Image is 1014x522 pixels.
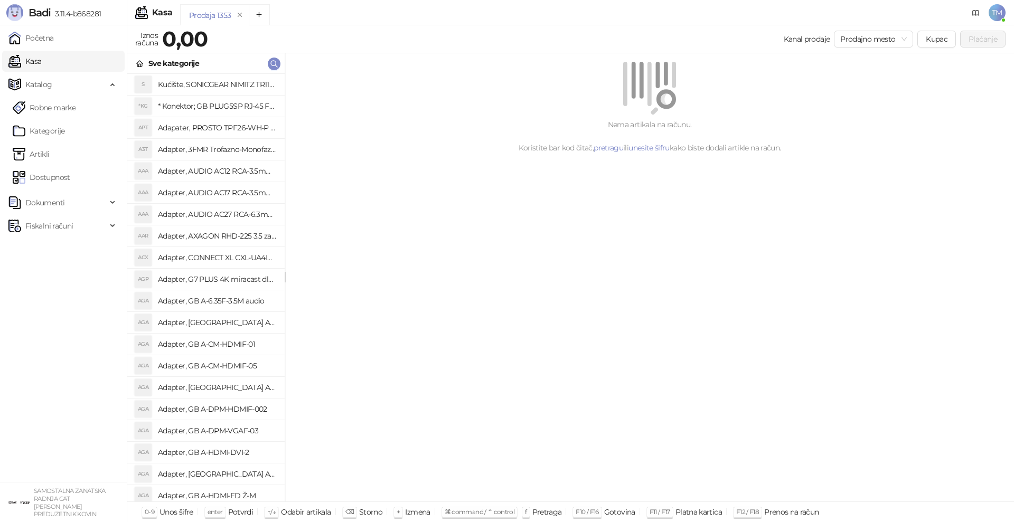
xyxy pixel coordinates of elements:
h4: Adapter, CONNECT XL CXL-UA4IN1 putni univerzalni [158,249,276,266]
a: Robne marke [13,97,76,118]
button: Kupac [917,31,956,48]
span: ↑/↓ [267,508,276,516]
div: AGA [135,422,152,439]
h4: Adapter, GB A-6.35F-3.5M audio [158,292,276,309]
strong: 0,00 [162,26,208,52]
h4: Adapter, GB A-HDMI-FD Ž-M [158,487,276,504]
img: 64x64-companyLogo-ae27db6e-dfce-48a1-b68e-83471bd1bffd.png [8,492,30,513]
span: F12 / F18 [736,508,759,516]
div: Gotovina [604,505,635,519]
div: AGA [135,401,152,417]
div: S [135,76,152,93]
h4: Adapter, GB A-DPM-VGAF-03 [158,422,276,439]
div: Izmena [405,505,430,519]
div: Iznos računa [133,29,160,50]
div: AGA [135,487,152,504]
span: Fiskalni računi [25,215,73,236]
span: f [525,508,527,516]
div: Potvrdi [228,505,253,519]
h4: Adapter, [GEOGRAPHIC_DATA] A-CMU3-LAN-05 hub [158,379,276,396]
div: Prenos na račun [764,505,819,519]
div: AGA [135,444,152,461]
img: Logo [6,4,23,21]
h4: Adapter, AXAGON RHD-225 3.5 za 2x2.5 [158,227,276,244]
h4: Adapater, PROSTO TPF26-WH-P razdelnik [158,119,276,136]
h4: Adapter, AUDIO AC12 RCA-3.5mm mono [158,163,276,179]
h4: Adapter, GB A-HDMI-DVI-2 [158,444,276,461]
span: 3.11.4-b868281 [51,9,101,18]
h4: Adapter, G7 PLUS 4K miracast dlna airplay za TV [158,271,276,288]
div: grid [127,74,285,501]
span: ⌫ [345,508,354,516]
span: Katalog [25,74,52,95]
span: F11 / F17 [650,508,670,516]
div: A3T [135,141,152,158]
div: Prodaja 1353 [189,10,231,21]
div: AGP [135,271,152,288]
h4: Adapter, 3FMR Trofazno-Monofazni [158,141,276,158]
button: remove [233,11,247,20]
h4: Adapter, GB A-CM-HDMIF-05 [158,357,276,374]
h4: Adapter, [GEOGRAPHIC_DATA] A-AC-UKEU-001 UK na EU 7.5A [158,314,276,331]
div: AAR [135,227,152,244]
a: Kategorije [13,120,65,141]
div: Nema artikala na računu. Koristite bar kod čitač, ili kako biste dodali artikle na račun. [298,119,1001,154]
div: AAA [135,163,152,179]
small: SAMOSTALNA ZANATSKA RADNJA CAT [PERSON_NAME] PREDUZETNIK KOVIN [34,487,106,518]
a: Kasa [8,51,41,72]
div: Pretraga [532,505,562,519]
div: Unos šifre [159,505,193,519]
a: unesite šifru [628,143,670,153]
h4: * Konektor; GB PLUG5SP RJ-45 FTP Kat.5 [158,98,276,115]
a: Početna [8,27,54,49]
a: Dostupnost [13,167,70,188]
div: Kasa [152,8,172,17]
span: ⌘ command / ⌃ control [445,508,515,516]
div: Kanal prodaje [784,33,830,45]
div: AGA [135,379,152,396]
div: AAA [135,184,152,201]
div: AGA [135,292,152,309]
div: AGA [135,314,152,331]
span: Prodajno mesto [840,31,907,47]
span: TM [989,4,1006,21]
span: enter [208,508,223,516]
button: Add tab [249,4,270,25]
button: Plaćanje [960,31,1006,48]
div: Platna kartica [675,505,722,519]
div: Sve kategorije [148,58,199,69]
a: ArtikliArtikli [13,144,50,165]
h4: Adapter, GB A-CM-HDMIF-01 [158,336,276,353]
div: ACX [135,249,152,266]
div: AAA [135,206,152,223]
span: Badi [29,6,51,19]
div: APT [135,119,152,136]
a: Dokumentacija [968,4,984,21]
h4: Kućište, SONICGEAR NIMITZ TR1100 belo BEZ napajanja [158,76,276,93]
span: + [397,508,400,516]
div: AGA [135,357,152,374]
span: F10 / F16 [576,508,598,516]
div: Odabir artikala [281,505,331,519]
span: 0-9 [145,508,154,516]
h4: Adapter, AUDIO AC27 RCA-6.3mm stereo [158,206,276,223]
h4: Adapter, GB A-DPM-HDMIF-002 [158,401,276,417]
span: Dokumenti [25,192,64,213]
div: AGA [135,466,152,482]
h4: Adapter, AUDIO AC17 RCA-3.5mm stereo [158,184,276,201]
div: AGA [135,336,152,353]
div: Storno [359,505,382,519]
h4: Adapter, [GEOGRAPHIC_DATA] A-HDMI-FC Ž-M [158,466,276,482]
a: pretragu [594,143,623,153]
